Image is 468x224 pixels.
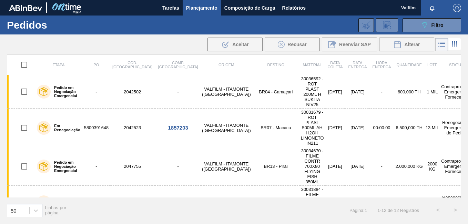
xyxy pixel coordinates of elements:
[425,186,440,219] td: 10 KG
[110,75,155,109] td: 2042502
[372,61,391,69] span: Hora Entrega
[201,75,252,109] td: VALFILM - ITAMONTE ([GEOGRAPHIC_DATA])
[403,18,461,32] button: Filtro
[51,124,80,132] label: Em Renegociação
[252,75,300,109] td: BR04 - Camaçari
[325,75,345,109] td: [DATE]
[448,38,461,51] div: Visão em Cards
[267,63,284,67] span: Destino
[325,109,345,147] td: [DATE]
[252,186,300,219] td: BR16 - Jacareí
[201,147,252,186] td: VALFILM - ITAMONTE ([GEOGRAPHIC_DATA])
[427,63,437,67] span: Lote
[429,202,447,219] button: <
[207,38,263,51] div: Aceitar
[52,63,64,67] span: Etapa
[156,125,200,131] div: 1857203
[447,202,464,219] button: >
[83,75,110,109] td: -
[369,147,394,186] td: -
[186,4,217,12] span: Planejamento
[162,4,179,12] span: Tarefas
[345,109,369,147] td: [DATE]
[394,186,425,219] td: 5.000,000 KG
[232,42,248,47] span: Aceitar
[45,205,67,215] span: Linhas por página
[376,18,398,32] div: Solicitação de Revisão de Pedidos
[11,207,17,213] div: 50
[325,186,345,219] td: [DATE]
[51,160,80,173] label: Pedido em Negociação Emergencial
[453,4,461,12] img: Logout
[349,208,367,213] span: Página : 1
[425,109,440,147] td: 13 MIL
[300,75,325,109] td: 30036592 - ROT PLAST 200ML H SUKITA NIV25
[397,63,422,67] span: Quantidade
[158,61,198,69] span: Comp. [GEOGRAPHIC_DATA]
[345,75,369,109] td: [DATE]
[300,186,325,219] td: 30031884 - FILME CONTR 620X80 RED MIX 269ML HO
[425,75,440,109] td: 1 MIL
[348,61,367,69] span: Data Entrega
[325,147,345,186] td: [DATE]
[404,42,420,47] span: Alterar
[252,147,300,186] td: BR13 - Piraí
[394,147,425,186] td: 2.000,000 KG
[394,75,425,109] td: 600,000 TH
[425,147,440,186] td: 2000 KG
[201,109,252,147] td: VALFILM - ITAMONTE ([GEOGRAPHIC_DATA])
[201,186,252,219] td: VALFILM - ITAMONTE ([GEOGRAPHIC_DATA])
[287,42,306,47] span: Recusar
[155,75,201,109] td: -
[7,21,103,29] h1: Pedidos
[83,147,110,186] td: -
[300,147,325,186] td: 30034670 - FILME CONTR 700X80 FLYING FISH 350ML
[218,63,234,67] span: Origem
[322,38,377,51] div: Reenviar SAP
[379,38,434,51] button: Alterar
[110,109,155,147] td: 2042523
[327,61,343,69] span: Data coleta
[300,109,325,147] td: 30031679 - ROT PLAST 500ML AH H2OH LIMONETO IN211
[345,147,369,186] td: [DATE]
[431,22,444,28] span: Filtro
[379,38,434,51] div: Alterar Pedido
[358,18,374,32] div: Importar Negociações dos Pedidos
[394,109,425,147] td: 6.500,000 TH
[93,63,99,67] span: PO
[110,186,155,219] td: 2052593
[339,42,371,47] span: Reenviar SAP
[303,63,322,67] span: Material
[369,75,394,109] td: -
[345,186,369,219] td: [DATE]
[155,147,201,186] td: -
[224,4,275,12] span: Composição de Carga
[377,208,419,213] span: 1 - 12 de 12 Registros
[369,186,394,219] td: 00:00:00
[435,38,448,51] div: Visão em Lista
[83,186,110,219] td: 5800396505
[112,61,152,69] span: Cód. [GEOGRAPHIC_DATA]
[282,4,306,12] span: Relatórios
[110,147,155,186] td: 2047755
[252,109,300,147] td: BR07 - Macacu
[265,38,320,51] div: Recusar
[83,109,110,147] td: 5800391648
[369,109,394,147] td: 00:00:00
[51,85,80,98] label: Pedido em Negociação Emergencial
[421,3,443,13] button: Notificações
[449,63,464,67] span: Status
[9,5,42,11] img: TNhmsLtSVTkK8tSr43FrP2fwEKptu5GPRR3wAAAABJRU5ErkJggg==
